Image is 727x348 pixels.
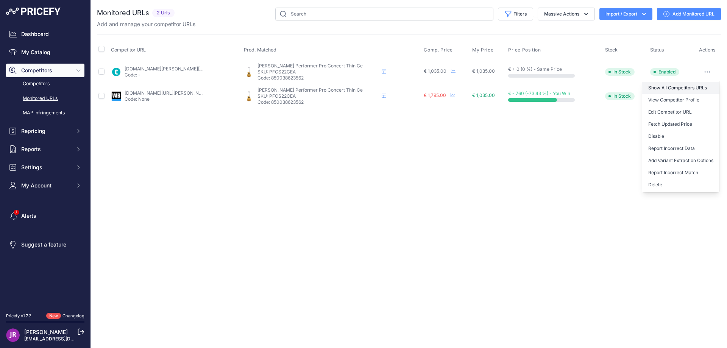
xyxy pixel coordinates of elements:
[642,118,719,130] button: Fetch Updated Price
[257,87,363,93] span: [PERSON_NAME] Performer Pro Concert Thin Ce
[21,127,71,135] span: Repricing
[657,8,721,20] a: Add Monitored URL
[111,47,146,53] span: Competitor URL
[642,154,719,167] button: Add Variant Extraction Options
[6,142,84,156] button: Reports
[424,47,453,53] span: Comp. Price
[6,209,84,223] a: Alerts
[650,47,664,53] span: Status
[6,313,31,319] div: Pricefy v1.7.2
[472,92,495,98] span: € 1,035.00
[21,145,71,153] span: Reports
[244,47,276,53] span: Prod. Matched
[6,161,84,174] button: Settings
[642,179,719,191] button: Delete
[257,69,379,75] p: SKU: PFCS22CEA
[424,47,454,53] button: Comp. Price
[257,93,379,99] p: SKU: PFCS22CEA
[24,336,103,342] a: [EMAIL_ADDRESS][DOMAIN_NAME]
[97,8,149,18] h2: Monitored URLs
[6,77,84,91] a: Competitors
[650,68,679,76] span: Enabled
[6,124,84,138] button: Repricing
[275,8,493,20] input: Search
[699,47,716,53] span: Actions
[24,329,68,335] a: [PERSON_NAME]
[472,47,493,53] span: My Price
[152,9,175,17] span: 2 Urls
[125,96,203,102] p: Code: None
[424,68,446,74] span: € 1,035.00
[599,8,652,20] button: Import / Export
[508,91,570,96] span: € - 760 (-73.43 %) - You Win
[508,66,562,72] span: € + 0 (0 %) - Same Price
[6,238,84,251] a: Suggest a feature
[21,164,71,171] span: Settings
[125,66,210,72] a: [DOMAIN_NAME][PERSON_NAME][URL]
[6,179,84,192] button: My Account
[97,20,195,28] p: Add and manage your competitor URLs
[498,8,533,20] button: Filters
[6,45,84,59] a: My Catalog
[508,47,541,53] span: Price Position
[605,68,635,76] span: In Stock
[642,142,719,154] button: Report Incorrect Data
[642,82,719,94] a: Show All Competitors URLs
[21,182,71,189] span: My Account
[6,27,84,41] a: Dashboard
[605,47,618,53] span: Stock
[6,8,61,15] img: Pricefy Logo
[21,67,71,74] span: Competitors
[605,92,635,100] span: In Stock
[642,106,719,118] a: Edit Competitor URL
[642,94,719,106] a: View Competitor Profile
[6,92,84,105] a: Monitored URLs
[257,75,379,81] p: Code: 850038623562
[508,47,542,53] button: Price Position
[257,99,379,105] p: Code: 850038623562
[46,313,61,319] span: New
[6,64,84,77] button: Competitors
[472,68,495,74] span: € 1,035.00
[62,313,84,318] a: Changelog
[6,106,84,120] a: MAP infringements
[125,72,203,78] p: Code: -
[257,63,363,69] span: [PERSON_NAME] Performer Pro Concert Thin Ce
[125,90,210,96] a: [DOMAIN_NAME][URL][PERSON_NAME]
[538,8,595,20] button: Massive Actions
[6,27,84,304] nav: Sidebar
[642,130,719,142] button: Disable
[424,92,446,98] span: € 1,795.00
[642,167,719,179] button: Report Incorrect Match
[472,47,495,53] button: My Price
